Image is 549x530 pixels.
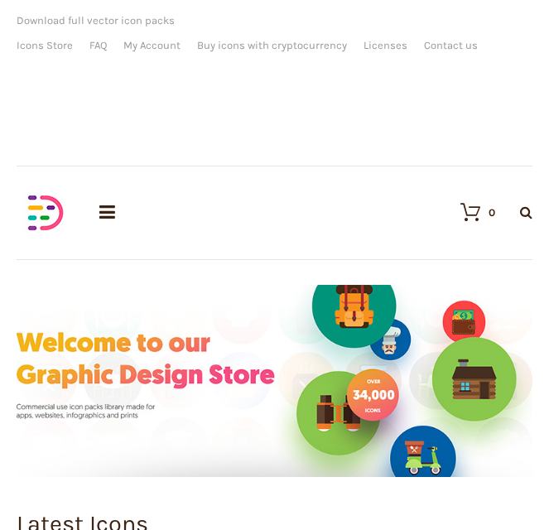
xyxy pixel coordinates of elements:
a: Icons Store [17,40,73,51]
a: FAQ [89,40,107,51]
a: Contact us [424,40,478,51]
a: Buy icons with cryptocurrency [197,40,347,51]
a: My Account [123,40,181,51]
a: Licenses [364,40,407,51]
a: 0 [444,202,495,222]
span: Download full vector icon packs [17,14,175,26]
img: Graphic-design-store.jpg [17,285,532,477]
div: 0 [489,207,495,218]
